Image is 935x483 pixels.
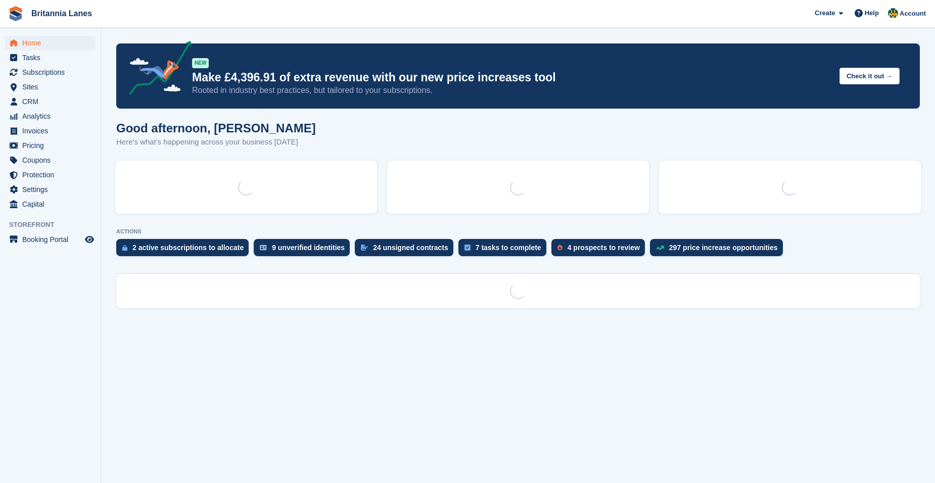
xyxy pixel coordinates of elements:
p: Here's what's happening across your business [DATE] [116,136,316,148]
span: Analytics [22,109,83,123]
a: menu [5,36,96,50]
a: menu [5,80,96,94]
span: Capital [22,197,83,211]
span: Protection [22,168,83,182]
span: Tasks [22,51,83,65]
img: active_subscription_to_allocate_icon-d502201f5373d7db506a760aba3b589e785aa758c864c3986d89f69b8ff3... [122,245,127,251]
span: Help [865,8,879,18]
p: ACTIONS [116,228,920,235]
a: menu [5,51,96,65]
img: contract_signature_icon-13c848040528278c33f63329250d36e43548de30e8caae1d1a13099fd9432cc5.svg [361,245,368,251]
p: Make £4,396.91 of extra revenue with our new price increases tool [192,70,831,85]
img: stora-icon-8386f47178a22dfd0bd8f6a31ec36ba5ce8667c1dd55bd0f319d3a0aa187defe.svg [8,6,23,21]
img: prospect-51fa495bee0391a8d652442698ab0144808aea92771e9ea1ae160a38d050c398.svg [557,245,563,251]
a: 4 prospects to review [551,239,650,261]
a: menu [5,138,96,153]
a: menu [5,232,96,247]
span: Home [22,36,83,50]
span: Storefront [9,220,101,230]
div: 4 prospects to review [568,244,640,252]
a: menu [5,197,96,211]
span: Coupons [22,153,83,167]
a: 24 unsigned contracts [355,239,458,261]
a: Britannia Lanes [27,5,96,22]
img: Sarah Lane [888,8,898,18]
a: Preview store [83,233,96,246]
span: Pricing [22,138,83,153]
img: task-75834270c22a3079a89374b754ae025e5fb1db73e45f91037f5363f120a921f8.svg [464,245,471,251]
div: 7 tasks to complete [476,244,541,252]
div: NEW [192,58,209,68]
a: menu [5,124,96,138]
span: Booking Portal [22,232,83,247]
span: CRM [22,94,83,109]
div: 24 unsigned contracts [373,244,448,252]
div: 2 active subscriptions to allocate [132,244,244,252]
a: 2 active subscriptions to allocate [116,239,254,261]
span: Account [900,9,926,19]
a: 297 price increase opportunities [650,239,788,261]
a: menu [5,65,96,79]
span: Subscriptions [22,65,83,79]
div: 297 price increase opportunities [669,244,778,252]
a: menu [5,94,96,109]
img: price-adjustments-announcement-icon-8257ccfd72463d97f412b2fc003d46551f7dbcb40ab6d574587a9cd5c0d94... [121,41,192,99]
a: menu [5,168,96,182]
span: Settings [22,182,83,197]
img: verify_identity-adf6edd0f0f0b5bbfe63781bf79b02c33cf7c696d77639b501bdc392416b5a36.svg [260,245,267,251]
img: price_increase_opportunities-93ffe204e8149a01c8c9dc8f82e8f89637d9d84a8eef4429ea346261dce0b2c0.svg [656,246,664,250]
a: 9 unverified identities [254,239,355,261]
a: menu [5,153,96,167]
a: menu [5,182,96,197]
p: Rooted in industry best practices, but tailored to your subscriptions. [192,85,831,96]
h1: Good afternoon, [PERSON_NAME] [116,121,316,135]
span: Sites [22,80,83,94]
a: 7 tasks to complete [458,239,551,261]
span: Create [815,8,835,18]
span: Invoices [22,124,83,138]
a: menu [5,109,96,123]
button: Check it out → [839,68,900,84]
div: 9 unverified identities [272,244,345,252]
